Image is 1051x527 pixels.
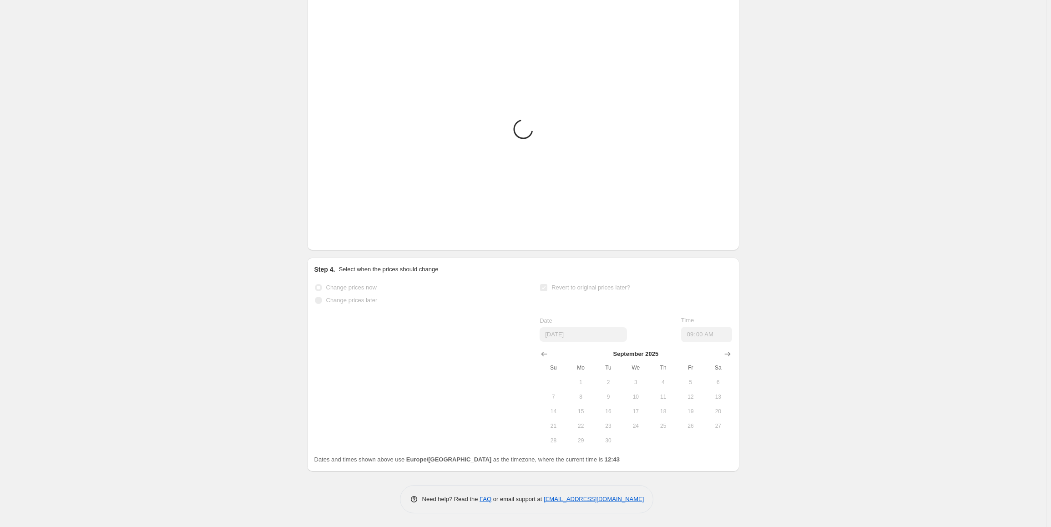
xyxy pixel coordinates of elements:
span: Revert to original prices later? [551,284,630,291]
span: 13 [708,393,728,400]
th: Friday [677,360,704,375]
span: Th [653,364,673,371]
span: 21 [543,422,563,430]
button: Tuesday September 2 2025 [595,375,622,390]
button: Tuesday September 23 2025 [595,419,622,433]
th: Wednesday [622,360,649,375]
span: 11 [653,393,673,400]
button: Monday September 15 2025 [567,404,595,419]
button: Wednesday September 17 2025 [622,404,649,419]
span: 26 [681,422,701,430]
span: Tu [598,364,618,371]
button: Show next month, October 2025 [721,348,734,360]
th: Sunday [540,360,567,375]
span: 3 [626,379,646,386]
b: Europe/[GEOGRAPHIC_DATA] [406,456,491,463]
button: Wednesday September 3 2025 [622,375,649,390]
button: Saturday September 6 2025 [704,375,732,390]
span: 1 [571,379,591,386]
button: Sunday September 21 2025 [540,419,567,433]
th: Tuesday [595,360,622,375]
span: 16 [598,408,618,415]
span: 25 [653,422,673,430]
span: 12 [681,393,701,400]
span: Dates and times shown above use as the timezone, where the current time is [314,456,620,463]
span: 14 [543,408,563,415]
button: Sunday September 28 2025 [540,433,567,448]
th: Thursday [649,360,677,375]
span: 30 [598,437,618,444]
button: Tuesday September 16 2025 [595,404,622,419]
button: Monday September 22 2025 [567,419,595,433]
span: Mo [571,364,591,371]
button: Tuesday September 30 2025 [595,433,622,448]
button: Thursday September 11 2025 [649,390,677,404]
span: 6 [708,379,728,386]
button: Wednesday September 10 2025 [622,390,649,404]
span: Change prices now [326,284,377,291]
input: 12:00 [681,327,732,342]
span: Fr [681,364,701,371]
span: 9 [598,393,618,400]
button: Saturday September 13 2025 [704,390,732,404]
span: 23 [598,422,618,430]
span: Change prices later [326,297,378,304]
span: Need help? Read the [422,496,480,502]
button: Monday September 1 2025 [567,375,595,390]
span: Su [543,364,563,371]
span: 7 [543,393,563,400]
button: Monday September 29 2025 [567,433,595,448]
span: 8 [571,393,591,400]
th: Monday [567,360,595,375]
span: 15 [571,408,591,415]
button: Tuesday September 9 2025 [595,390,622,404]
span: 24 [626,422,646,430]
span: 19 [681,408,701,415]
p: Select when the prices should change [339,265,438,274]
span: or email support at [491,496,544,502]
span: Sa [708,364,728,371]
button: Saturday September 20 2025 [704,404,732,419]
span: Date [540,317,552,324]
button: Thursday September 4 2025 [649,375,677,390]
button: Thursday September 25 2025 [649,419,677,433]
button: Sunday September 14 2025 [540,404,567,419]
th: Saturday [704,360,732,375]
span: 18 [653,408,673,415]
button: Show previous month, August 2025 [538,348,551,360]
span: 20 [708,408,728,415]
button: Sunday September 7 2025 [540,390,567,404]
button: Wednesday September 24 2025 [622,419,649,433]
button: Friday September 12 2025 [677,390,704,404]
span: 5 [681,379,701,386]
span: 28 [543,437,563,444]
span: 29 [571,437,591,444]
button: Saturday September 27 2025 [704,419,732,433]
input: 8/29/2025 [540,327,627,342]
button: Thursday September 18 2025 [649,404,677,419]
span: 17 [626,408,646,415]
span: We [626,364,646,371]
span: Time [681,317,694,324]
b: 12:43 [605,456,620,463]
span: 22 [571,422,591,430]
button: Friday September 26 2025 [677,419,704,433]
a: [EMAIL_ADDRESS][DOMAIN_NAME] [544,496,644,502]
button: Friday September 19 2025 [677,404,704,419]
button: Friday September 5 2025 [677,375,704,390]
h2: Step 4. [314,265,335,274]
span: 4 [653,379,673,386]
a: FAQ [480,496,491,502]
span: 10 [626,393,646,400]
span: 2 [598,379,618,386]
span: 27 [708,422,728,430]
button: Monday September 8 2025 [567,390,595,404]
